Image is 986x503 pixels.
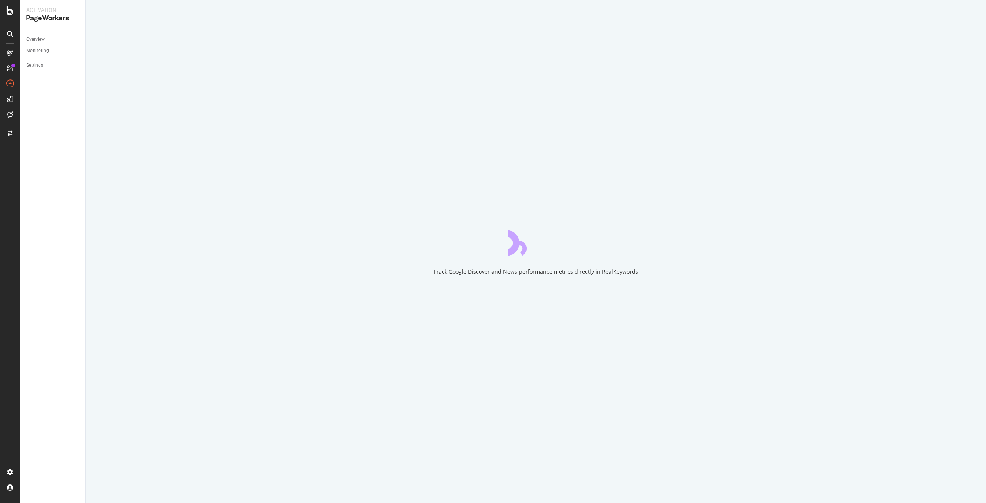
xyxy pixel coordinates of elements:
div: animation [508,228,563,256]
a: Settings [26,61,80,69]
a: Overview [26,35,80,44]
div: Settings [26,61,43,69]
div: Track Google Discover and News performance metrics directly in RealKeywords [433,268,638,276]
div: PageWorkers [26,14,79,23]
div: Activation [26,6,79,14]
div: Monitoring [26,47,49,55]
a: Monitoring [26,47,80,55]
div: Overview [26,35,45,44]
